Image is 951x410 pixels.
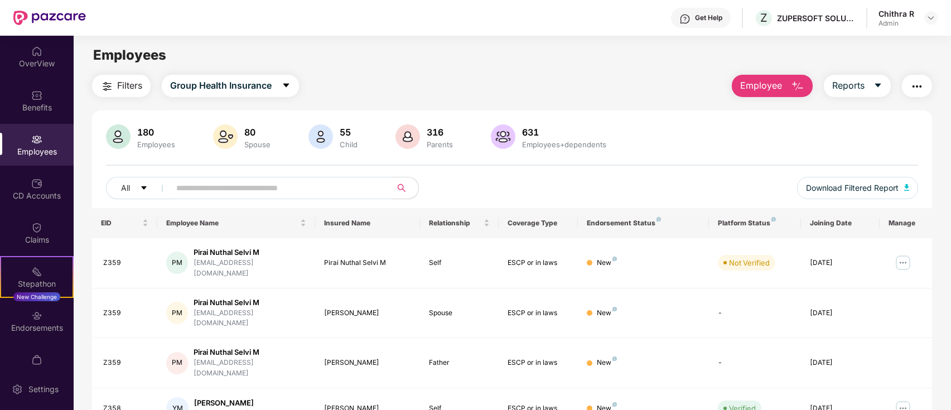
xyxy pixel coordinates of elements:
[31,134,42,145] img: svg+xml;base64,PHN2ZyBpZD0iRW1wbG95ZWVzIiB4bWxucz0iaHR0cDovL3d3dy53My5vcmcvMjAwMC9zdmciIHdpZHRoPS...
[135,127,177,138] div: 180
[771,217,776,221] img: svg+xml;base64,PHN2ZyB4bWxucz0iaHR0cDovL3d3dy53My5vcmcvMjAwMC9zdmciIHdpZHRoPSI4IiBoZWlnaHQ9IjgiIH...
[656,217,661,221] img: svg+xml;base64,PHN2ZyB4bWxucz0iaHR0cDovL3d3dy53My5vcmcvMjAwMC9zdmciIHdpZHRoPSI4IiBoZWlnaHQ9IjgiIH...
[597,258,617,268] div: New
[810,258,871,268] div: [DATE]
[420,208,499,238] th: Relationship
[508,258,568,268] div: ESCP or in laws
[12,384,23,395] img: svg+xml;base64,PHN2ZyBpZD0iU2V0dGluZy0yMHgyMCIgeG1sbnM9Imh0dHA6Ly93d3cudzMub3JnLzIwMDAvc3ZnIiB3aW...
[760,11,767,25] span: Z
[162,75,299,97] button: Group Health Insurancecaret-down
[31,310,42,321] img: svg+xml;base64,PHN2ZyBpZD0iRW5kb3JzZW1lbnRzIiB4bWxucz0iaHR0cDovL3d3dy53My5vcmcvMjAwMC9zdmciIHdpZH...
[13,292,60,301] div: New Challenge
[31,178,42,189] img: svg+xml;base64,PHN2ZyBpZD0iQ0RfQWNjb3VudHMiIGRhdGEtbmFtZT0iQ0QgQWNjb3VudHMiIHhtbG5zPSJodHRwOi8vd3...
[791,80,804,93] img: svg+xml;base64,PHN2ZyB4bWxucz0iaHR0cDovL3d3dy53My5vcmcvMjAwMC9zdmciIHhtbG5zOnhsaW5rPSJodHRwOi8vd3...
[106,177,174,199] button: Allcaret-down
[612,402,617,407] img: svg+xml;base64,PHN2ZyB4bWxucz0iaHR0cDovL3d3dy53My5vcmcvMjAwMC9zdmciIHdpZHRoPSI4IiBoZWlnaHQ9IjgiIH...
[308,124,333,149] img: svg+xml;base64,PHN2ZyB4bWxucz0iaHR0cDovL3d3dy53My5vcmcvMjAwMC9zdmciIHhtbG5zOnhsaW5rPSJodHRwOi8vd3...
[424,140,455,149] div: Parents
[140,184,148,193] span: caret-down
[31,90,42,101] img: svg+xml;base64,PHN2ZyBpZD0iQmVuZWZpdHMiIHhtbG5zPSJodHRwOi8vd3d3LnczLm9yZy8yMDAwL3N2ZyIgd2lkdGg9Ij...
[166,352,188,374] div: PM
[92,75,151,97] button: Filters
[612,307,617,311] img: svg+xml;base64,PHN2ZyB4bWxucz0iaHR0cDovL3d3dy53My5vcmcvMjAwMC9zdmciIHdpZHRoPSI4IiBoZWlnaHQ9IjgiIH...
[597,308,617,319] div: New
[709,288,801,339] td: -
[282,81,291,91] span: caret-down
[103,258,149,268] div: Z359
[873,81,882,91] span: caret-down
[429,258,490,268] div: Self
[324,358,411,368] div: [PERSON_NAME]
[520,140,609,149] div: Employees+dependents
[194,308,306,329] div: [EMAIL_ADDRESS][DOMAIN_NAME]
[491,124,515,149] img: svg+xml;base64,PHN2ZyB4bWxucz0iaHR0cDovL3d3dy53My5vcmcvMjAwMC9zdmciIHhtbG5zOnhsaW5rPSJodHRwOi8vd3...
[729,257,770,268] div: Not Verified
[587,219,700,228] div: Endorsement Status
[612,257,617,261] img: svg+xml;base64,PHN2ZyB4bWxucz0iaHR0cDovL3d3dy53My5vcmcvMjAwMC9zdmciIHdpZHRoPSI4IiBoZWlnaHQ9IjgiIH...
[926,13,935,22] img: svg+xml;base64,PHN2ZyBpZD0iRHJvcGRvd24tMzJ4MzIiIHhtbG5zPSJodHRwOi8vd3d3LnczLm9yZy8yMDAwL3N2ZyIgd2...
[106,124,131,149] img: svg+xml;base64,PHN2ZyB4bWxucz0iaHR0cDovL3d3dy53My5vcmcvMjAwMC9zdmciIHhtbG5zOnhsaW5rPSJodHRwOi8vd3...
[777,13,855,23] div: ZUPERSOFT SOLUTIONS PRIVATE LIMITED
[103,358,149,368] div: Z359
[242,127,273,138] div: 80
[806,182,899,194] span: Download Filtered Report
[92,208,158,238] th: EID
[1,278,73,290] div: Stepathon
[166,219,297,228] span: Employee Name
[31,46,42,57] img: svg+xml;base64,PHN2ZyBpZD0iSG9tZSIgeG1sbnM9Imh0dHA6Ly93d3cudzMub3JnLzIwMDAvc3ZnIiB3aWR0aD0iMjAiIG...
[194,347,306,358] div: Pirai Nuthal Selvi M
[213,124,238,149] img: svg+xml;base64,PHN2ZyB4bWxucz0iaHR0cDovL3d3dy53My5vcmcvMjAwMC9zdmciIHhtbG5zOnhsaW5rPSJodHRwOi8vd3...
[679,13,691,25] img: svg+xml;base64,PHN2ZyBpZD0iSGVscC0zMngzMiIgeG1sbnM9Imh0dHA6Ly93d3cudzMub3JnLzIwMDAvc3ZnIiB3aWR0aD...
[103,308,149,319] div: Z359
[508,358,568,368] div: ESCP or in laws
[878,8,914,19] div: Chithra R
[520,127,609,138] div: 631
[13,11,86,25] img: New Pazcare Logo
[170,79,272,93] span: Group Health Insurance
[117,79,142,93] span: Filters
[810,308,871,319] div: [DATE]
[135,140,177,149] div: Employees
[801,208,880,238] th: Joining Date
[31,266,42,277] img: svg+xml;base64,PHN2ZyB4bWxucz0iaHR0cDovL3d3dy53My5vcmcvMjAwMC9zdmciIHdpZHRoPSIyMSIgaGVpZ2h0PSIyMC...
[824,75,891,97] button: Reportscaret-down
[894,254,912,272] img: manageButton
[194,358,306,379] div: [EMAIL_ADDRESS][DOMAIN_NAME]
[315,208,420,238] th: Insured Name
[395,124,420,149] img: svg+xml;base64,PHN2ZyB4bWxucz0iaHR0cDovL3d3dy53My5vcmcvMjAwMC9zdmciIHhtbG5zOnhsaW5rPSJodHRwOi8vd3...
[194,247,306,258] div: Pirai Nuthal Selvi M
[508,308,568,319] div: ESCP or in laws
[904,184,910,191] img: svg+xml;base64,PHN2ZyB4bWxucz0iaHR0cDovL3d3dy53My5vcmcvMjAwMC9zdmciIHhtbG5zOnhsaW5rPSJodHRwOi8vd3...
[324,258,411,268] div: Pirai Nuthal Selvi M
[31,354,42,365] img: svg+xml;base64,PHN2ZyBpZD0iTXlfT3JkZXJzIiBkYXRhLW5hbWU9Ik15IE9yZGVycyIgeG1sbnM9Imh0dHA6Ly93d3cudz...
[429,219,481,228] span: Relationship
[810,358,871,368] div: [DATE]
[424,127,455,138] div: 316
[194,258,306,279] div: [EMAIL_ADDRESS][DOMAIN_NAME]
[910,80,924,93] img: svg+xml;base64,PHN2ZyB4bWxucz0iaHR0cDovL3d3dy53My5vcmcvMjAwMC9zdmciIHdpZHRoPSIyNCIgaGVpZ2h0PSIyNC...
[612,356,617,361] img: svg+xml;base64,PHN2ZyB4bWxucz0iaHR0cDovL3d3dy53My5vcmcvMjAwMC9zdmciIHdpZHRoPSI4IiBoZWlnaHQ9IjgiIH...
[597,358,617,368] div: New
[194,297,306,308] div: Pirai Nuthal Selvi M
[732,75,813,97] button: Employee
[695,13,722,22] div: Get Help
[709,338,801,388] td: -
[337,127,360,138] div: 55
[324,308,411,319] div: [PERSON_NAME]
[718,219,792,228] div: Platform Status
[880,208,932,238] th: Manage
[499,208,577,238] th: Coverage Type
[31,222,42,233] img: svg+xml;base64,PHN2ZyBpZD0iQ2xhaW0iIHhtbG5zPSJodHRwOi8vd3d3LnczLm9yZy8yMDAwL3N2ZyIgd2lkdGg9IjIwIi...
[797,177,919,199] button: Download Filtered Report
[391,177,419,199] button: search
[429,308,490,319] div: Spouse
[194,398,293,408] div: [PERSON_NAME]
[121,182,130,194] span: All
[166,302,188,324] div: PM
[337,140,360,149] div: Child
[429,358,490,368] div: Father
[878,19,914,28] div: Admin
[25,384,62,395] div: Settings
[740,79,782,93] span: Employee
[166,252,188,274] div: PM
